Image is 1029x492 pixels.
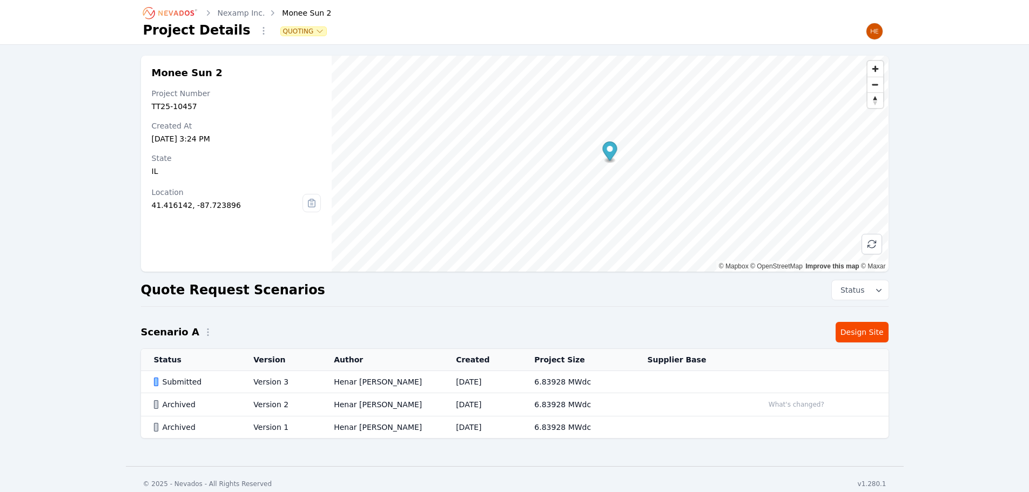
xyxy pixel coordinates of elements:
td: Henar [PERSON_NAME] [321,416,443,439]
a: Design Site [836,322,889,342]
th: Supplier Base [634,349,750,371]
span: Reset bearing to north [867,93,883,108]
button: Status [832,280,889,300]
a: OpenStreetMap [750,262,803,270]
td: Version 1 [240,416,321,439]
div: Monee Sun 2 [267,8,331,18]
a: Nexamp Inc. [218,8,265,18]
div: Location [152,187,303,198]
div: Created At [152,120,321,131]
button: Quoting [281,27,327,36]
td: 6.83928 MWdc [521,393,634,416]
h1: Project Details [143,22,251,39]
div: Project Number [152,88,321,99]
a: Mapbox [719,262,749,270]
a: Maxar [861,262,886,270]
h2: Quote Request Scenarios [141,281,325,299]
div: IL [152,166,321,177]
button: Zoom in [867,61,883,77]
nav: Breadcrumb [143,4,332,22]
div: Submitted [154,376,236,387]
h2: Monee Sun 2 [152,66,321,79]
th: Status [141,349,241,371]
div: Archived [154,422,236,433]
div: Map marker [603,141,617,164]
canvas: Map [332,56,888,272]
div: © 2025 - Nevados - All Rights Reserved [143,480,272,488]
td: Henar [PERSON_NAME] [321,393,443,416]
td: [DATE] [443,393,521,416]
button: What's changed? [764,399,829,410]
span: Status [836,285,865,295]
img: Henar Luque [866,23,883,40]
th: Created [443,349,521,371]
td: [DATE] [443,371,521,393]
th: Author [321,349,443,371]
td: [DATE] [443,416,521,439]
th: Version [240,349,321,371]
h2: Scenario A [141,325,199,340]
tr: ArchivedVersion 1Henar [PERSON_NAME][DATE]6.83928 MWdc [141,416,889,439]
button: Zoom out [867,77,883,92]
div: [DATE] 3:24 PM [152,133,321,144]
tr: ArchivedVersion 2Henar [PERSON_NAME][DATE]6.83928 MWdcWhat's changed? [141,393,889,416]
td: Henar [PERSON_NAME] [321,371,443,393]
td: 6.83928 MWdc [521,416,634,439]
tr: SubmittedVersion 3Henar [PERSON_NAME][DATE]6.83928 MWdc [141,371,889,393]
div: v1.280.1 [858,480,886,488]
div: 41.416142, -87.723896 [152,200,303,211]
td: 6.83928 MWdc [521,371,634,393]
div: TT25-10457 [152,101,321,112]
div: State [152,153,321,164]
td: Version 3 [240,371,321,393]
a: Improve this map [805,262,859,270]
button: Reset bearing to north [867,92,883,108]
div: Archived [154,399,236,410]
td: Version 2 [240,393,321,416]
th: Project Size [521,349,634,371]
